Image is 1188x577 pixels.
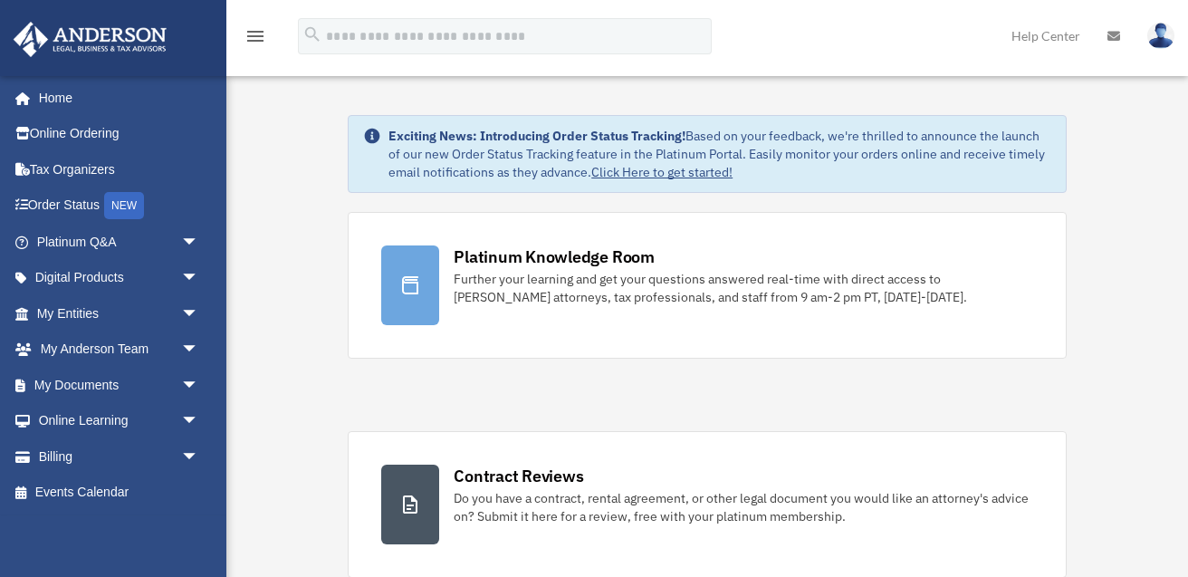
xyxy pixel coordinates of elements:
[244,32,266,47] a: menu
[13,438,226,475] a: Billingarrow_drop_down
[388,128,685,144] strong: Exciting News: Introducing Order Status Tracking!
[181,260,217,297] span: arrow_drop_down
[13,367,226,403] a: My Documentsarrow_drop_down
[181,224,217,261] span: arrow_drop_down
[348,212,1067,359] a: Platinum Knowledge Room Further your learning and get your questions answered real-time with dire...
[181,403,217,440] span: arrow_drop_down
[13,151,226,188] a: Tax Organizers
[13,116,226,152] a: Online Ordering
[13,260,226,296] a: Digital Productsarrow_drop_down
[13,295,226,332] a: My Entitiesarrow_drop_down
[13,403,226,439] a: Online Learningarrow_drop_down
[1147,23,1174,49] img: User Pic
[13,332,226,368] a: My Anderson Teamarrow_drop_down
[454,489,1033,525] div: Do you have a contract, rental agreement, or other legal document you would like an attorney's ad...
[13,188,226,225] a: Order StatusNEW
[302,24,322,44] i: search
[181,295,217,332] span: arrow_drop_down
[591,164,733,180] a: Click Here to get started!
[104,192,144,219] div: NEW
[454,270,1033,306] div: Further your learning and get your questions answered real-time with direct access to [PERSON_NAM...
[244,25,266,47] i: menu
[454,245,655,268] div: Platinum Knowledge Room
[181,367,217,404] span: arrow_drop_down
[181,438,217,476] span: arrow_drop_down
[181,332,217,369] span: arrow_drop_down
[8,22,172,57] img: Anderson Advisors Platinum Portal
[454,465,583,487] div: Contract Reviews
[388,127,1051,181] div: Based on your feedback, we're thrilled to announce the launch of our new Order Status Tracking fe...
[13,224,226,260] a: Platinum Q&Aarrow_drop_down
[13,80,217,116] a: Home
[13,475,226,511] a: Events Calendar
